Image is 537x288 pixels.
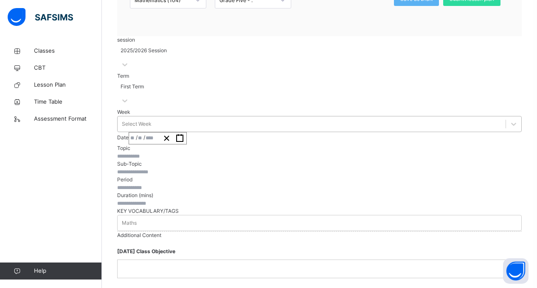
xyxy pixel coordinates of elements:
[34,47,102,55] span: Classes
[122,120,152,128] div: Select Week
[34,98,102,106] span: Time Table
[117,243,522,260] span: [DATE] Class Objective
[117,232,161,238] span: Additional Content
[117,37,135,43] span: session
[121,83,144,90] div: First Term
[34,115,102,123] span: Assessment Format
[8,8,73,26] img: safsims
[136,134,138,141] span: /
[117,73,129,79] span: Term
[117,109,130,115] span: Week
[117,176,132,183] label: Period
[122,219,137,227] div: Maths
[34,267,101,275] span: Help
[117,208,179,214] span: KEY VOCABULARY/TAGS
[121,47,167,54] div: 2025/2026 Session
[34,64,102,72] span: CBT
[503,258,529,284] button: Open asap
[143,134,145,141] span: /
[34,81,102,89] span: Lesson Plan
[117,134,129,141] span: Date
[117,192,153,198] label: Duration (mins)
[117,145,130,151] label: Topic
[117,161,142,167] label: Sub-Topic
